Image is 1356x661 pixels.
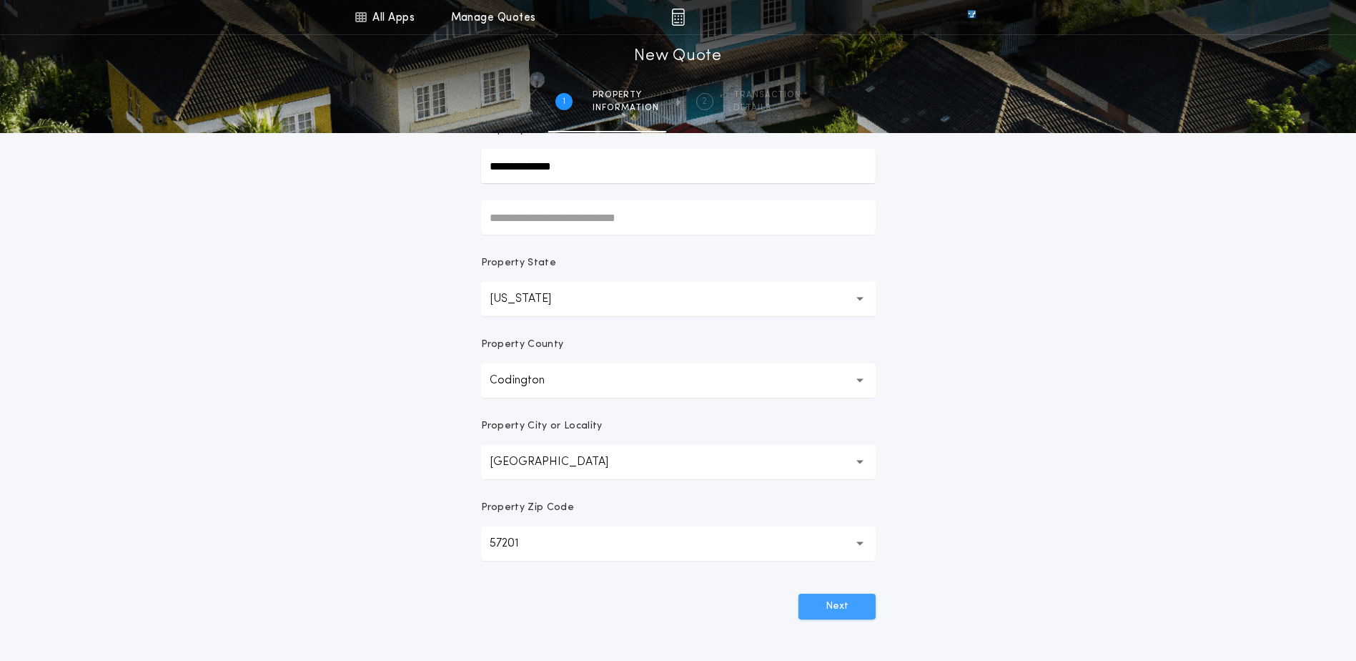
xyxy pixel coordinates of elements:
button: Codington [481,363,876,398]
span: Transaction [733,89,801,101]
p: Property County [481,338,564,352]
span: Property [593,89,659,101]
button: 57201 [481,527,876,561]
span: information [593,102,659,114]
h2: 1 [563,96,565,107]
p: Codington [490,372,568,389]
img: img [671,9,685,26]
p: [GEOGRAPHIC_DATA] [490,454,631,471]
p: 57201 [490,535,542,552]
p: Property State [481,256,556,270]
h2: 2 [702,96,707,107]
p: Property Zip Code [481,501,574,515]
button: Next [798,594,876,620]
span: details [733,102,801,114]
button: [GEOGRAPHIC_DATA] [481,445,876,479]
button: [US_STATE] [481,282,876,316]
img: vs-icon [941,10,1001,24]
p: [US_STATE] [490,290,574,308]
h1: New Quote [634,45,721,68]
p: Property City or Locality [481,419,603,434]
